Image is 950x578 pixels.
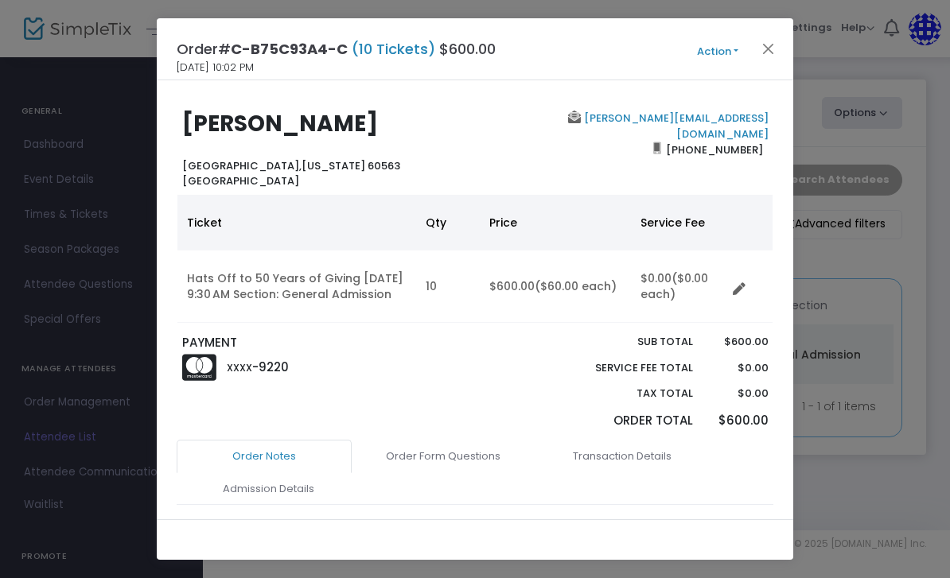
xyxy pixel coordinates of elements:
[535,278,617,294] span: ($60.00 each)
[661,137,769,162] span: [PHONE_NUMBER]
[708,360,768,376] p: $0.00
[181,472,356,506] a: Admission Details
[177,195,416,250] th: Ticket
[708,412,768,430] p: $600.00
[182,158,400,189] b: [US_STATE] 60563 [GEOGRAPHIC_DATA]
[177,38,496,60] h4: Order# $600.00
[182,158,302,173] span: [GEOGRAPHIC_DATA],
[182,334,468,352] p: PAYMENT
[758,38,779,59] button: Close
[177,60,254,76] span: [DATE] 10:02 PM
[708,386,768,401] p: $0.00
[231,39,348,59] span: C-B75C93A4-C
[631,195,726,250] th: Service Fee
[177,250,416,323] td: Hats Off to 50 Years of Giving [DATE] 9:30 AM Section: General Admission
[252,359,289,375] span: -9220
[480,195,631,250] th: Price
[631,250,726,323] td: $0.00
[640,270,708,302] span: ($0.00 each)
[348,39,439,59] span: (10 Tickets)
[177,440,352,473] a: Order Notes
[356,440,531,473] a: Order Form Questions
[581,111,769,142] a: [PERSON_NAME][EMAIL_ADDRESS][DOMAIN_NAME]
[182,108,378,139] b: [PERSON_NAME]
[558,412,693,430] p: Order Total
[416,250,480,323] td: 10
[480,250,631,323] td: $600.00
[535,440,710,473] a: Transaction Details
[227,361,252,374] span: XXXX
[558,386,693,401] p: Tax Total
[670,43,765,60] button: Action
[416,195,480,250] th: Qty
[708,334,768,350] p: $600.00
[558,334,693,350] p: Sub total
[558,360,693,376] p: Service Fee Total
[177,195,773,323] div: Data table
